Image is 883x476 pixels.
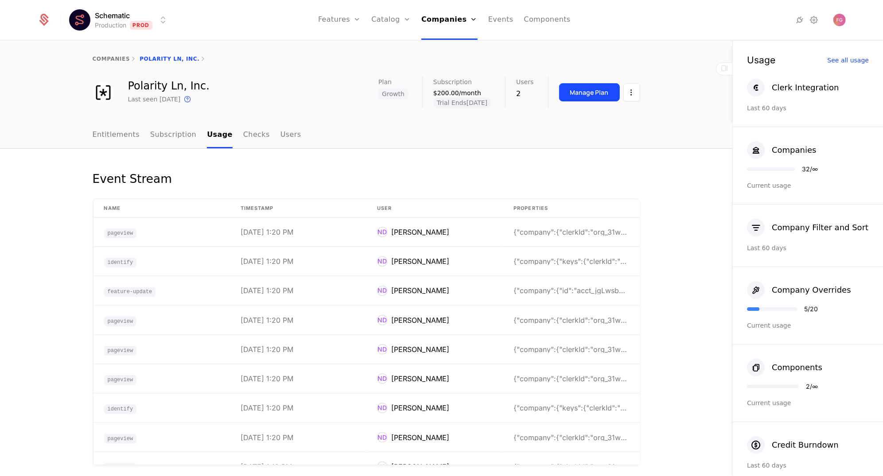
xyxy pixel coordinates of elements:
div: [PERSON_NAME] [391,432,449,443]
span: feature-update [104,287,156,297]
button: Company Filter and Sort [747,219,868,236]
div: {"company":{"clerkId":"org_31wzKfSfvXvaljqPglqzM9q [513,346,629,353]
span: Subscription [433,79,472,85]
span: identify [104,405,137,414]
a: Entitlements [93,122,140,148]
a: Checks [243,122,270,148]
span: pageview [104,346,137,356]
div: {"company":{"keys":{"clerkId":"org_31wzKfSfvXvaljq [513,405,629,412]
div: [DATE] 1:20 PM [241,405,293,412]
div: Polarity Ln, Inc. [128,81,210,91]
div: Last 60 days [747,244,869,252]
div: ND [377,461,388,472]
span: pageview [104,434,137,444]
div: 5 / 20 [804,306,818,312]
div: [DATE] 1:20 PM [241,317,293,324]
div: [PERSON_NAME] [391,461,449,472]
div: Production [95,21,126,30]
div: ND [377,256,388,267]
div: 2 / ∞ [806,383,818,390]
button: Open user button [833,14,846,26]
a: Users [280,122,301,148]
th: Properties [503,199,639,218]
span: Growth [378,89,408,99]
div: ND [377,315,388,325]
div: Last 60 days [747,104,869,112]
div: [PERSON_NAME] [391,403,449,414]
button: Companies [747,141,816,159]
div: {"company":{"clerkId":"org_31wzKfSfvXvaljqPglqzM9q [513,463,629,470]
a: Subscription [150,122,196,148]
span: Users [516,79,533,85]
ul: Choose Sub Page [93,122,301,148]
div: [DATE] 1:20 PM [241,228,293,236]
div: Current usage [747,181,869,190]
div: [DATE] 1:20 PM [241,375,293,382]
div: [DATE] 1:20 PM [241,434,293,441]
button: Select environment [72,10,168,30]
div: Company Overrides [772,284,851,296]
a: Settings [809,15,819,25]
span: identify [104,258,137,267]
div: ND [377,344,388,355]
span: Plan [378,79,392,85]
div: {"company":{"keys":{"clerkId":"org_31wzKfSfvXvaljq [513,258,629,265]
div: $200.00/month [433,89,491,97]
div: [DATE] 1:18 PM [241,463,292,470]
div: 2 [516,89,533,99]
span: Schematic [95,10,130,21]
img: Schematic [69,9,90,31]
div: [PERSON_NAME] [391,373,449,384]
div: Company Filter and Sort [772,221,868,234]
a: Usage [207,122,233,148]
div: [PERSON_NAME] [391,227,449,237]
div: [DATE] 1:20 PM [241,346,293,353]
div: ND [377,227,388,237]
div: [PERSON_NAME] [391,256,449,267]
div: [PERSON_NAME] [391,286,449,296]
div: {"company":{"clerkId":"org_31wzKfSfvXvaljqPglqzM9q [513,434,629,441]
div: Last 60 days [747,461,869,470]
div: {"company":{"clerkId":"org_31wzKfSfvXvaljqPglqzM9q [513,375,629,382]
div: [PERSON_NAME] [391,315,449,325]
span: Prod [130,21,152,30]
button: Clerk Integration [747,79,839,97]
div: Manage Plan [570,88,609,97]
div: ND [377,286,388,296]
div: [DATE] 1:20 PM [241,258,293,265]
div: Credit Burndown [772,439,839,451]
div: {"company":{"id":"acct_jgLwsbvdKk"},"event":"featu [513,287,629,294]
div: Components [772,361,822,374]
a: companies [93,56,130,62]
div: ND [377,403,388,414]
div: ND [377,432,388,443]
button: Manage Plan [559,83,620,101]
div: Usage [747,55,775,65]
img: Polarity Ln, Inc. [93,82,114,103]
span: pageview [104,228,137,238]
th: timestamp [230,199,366,218]
div: [DATE] 1:20 PM [241,287,293,294]
button: Credit Burndown [747,436,839,454]
span: pageview [104,463,137,473]
div: Current usage [747,399,869,407]
div: ND [377,373,388,384]
div: 32 / ∞ [802,166,818,172]
img: Fynn Glover [833,14,846,26]
a: Integrations [794,15,805,25]
button: Company Overrides [747,281,851,299]
th: User [366,199,503,218]
div: {"company":{"clerkId":"org_31wzKfSfvXvaljqPglqzM9q [513,317,629,324]
div: [PERSON_NAME] [391,344,449,355]
span: pageview [104,375,137,385]
span: Trial Ends [DATE] [433,97,491,108]
div: Event Stream [93,170,172,188]
button: Select action [623,83,640,101]
div: See all usage [827,57,869,63]
div: Current usage [747,321,869,330]
nav: Main [93,122,640,148]
div: Last seen [DATE] [128,95,181,104]
div: {"company":{"clerkId":"org_31wzKfSfvXvaljqPglqzM9q [513,228,629,236]
div: Companies [772,144,816,156]
div: Clerk Integration [772,81,839,94]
